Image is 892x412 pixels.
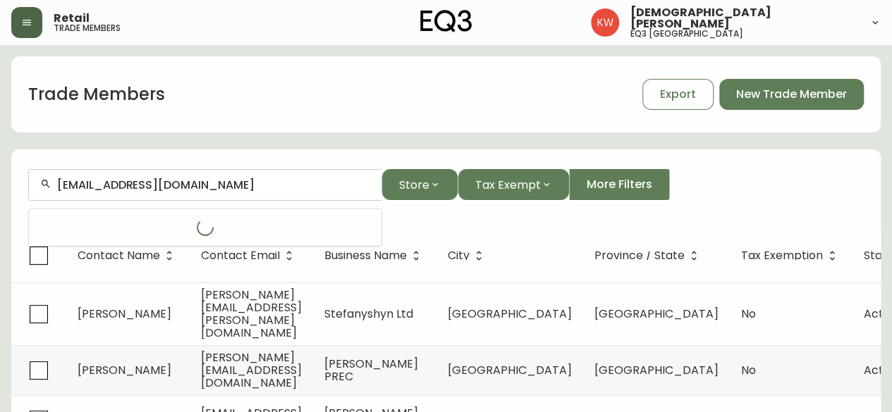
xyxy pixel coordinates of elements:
[594,306,719,322] span: [GEOGRAPHIC_DATA]
[78,362,171,378] span: [PERSON_NAME]
[324,251,407,260] span: Business Name
[201,249,298,262] span: Contact Email
[201,287,302,341] span: [PERSON_NAME][EMAIL_ADDRESS][PERSON_NAME][DOMAIN_NAME]
[381,169,458,200] button: Store
[28,82,165,106] h1: Trade Members
[57,178,370,192] input: Search
[324,306,413,322] span: Stefanyshyn Ltd
[741,249,841,262] span: Tax Exemption
[569,169,670,200] button: More Filters
[630,7,858,30] span: [DEMOGRAPHIC_DATA][PERSON_NAME]
[594,362,719,378] span: [GEOGRAPHIC_DATA]
[475,176,541,194] span: Tax Exempt
[736,87,847,102] span: New Trade Member
[458,169,569,200] button: Tax Exempt
[591,8,619,37] img: f33162b67396b0982c40ce2a87247151
[54,24,121,32] h5: trade members
[324,249,425,262] span: Business Name
[54,13,90,24] span: Retail
[587,177,652,192] span: More Filters
[201,251,280,260] span: Contact Email
[630,30,743,38] h5: eq3 [GEOGRAPHIC_DATA]
[324,356,418,385] span: [PERSON_NAME] PREC
[642,79,714,110] button: Export
[448,251,470,260] span: City
[78,251,160,260] span: Contact Name
[719,79,864,110] button: New Trade Member
[660,87,696,102] span: Export
[594,251,685,260] span: Province / State
[448,362,572,378] span: [GEOGRAPHIC_DATA]
[78,249,178,262] span: Contact Name
[78,306,171,322] span: [PERSON_NAME]
[420,10,472,32] img: logo
[201,349,302,391] span: [PERSON_NAME][EMAIL_ADDRESS][DOMAIN_NAME]
[741,362,756,378] span: No
[594,249,703,262] span: Province / State
[448,306,572,322] span: [GEOGRAPHIC_DATA]
[399,176,429,194] span: Store
[448,249,488,262] span: City
[741,306,756,322] span: No
[741,251,823,260] span: Tax Exemption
